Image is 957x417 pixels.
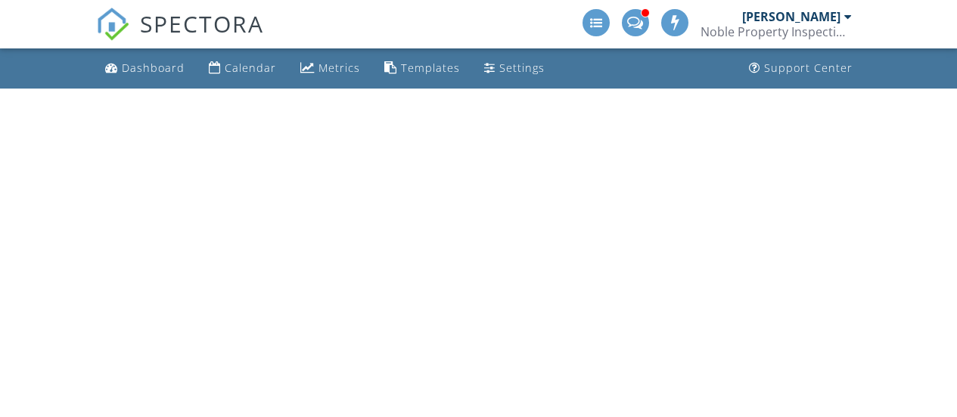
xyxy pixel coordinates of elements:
a: SPECTORA [96,20,264,52]
div: Dashboard [122,61,185,75]
div: Metrics [318,61,360,75]
div: Settings [499,61,545,75]
div: Support Center [764,61,853,75]
img: The Best Home Inspection Software - Spectora [96,8,129,41]
div: Templates [401,61,460,75]
span: SPECTORA [140,8,264,39]
div: Calendar [225,61,276,75]
a: Settings [478,54,551,82]
a: Dashboard [99,54,191,82]
a: Metrics [294,54,366,82]
a: Support Center [743,54,859,82]
a: Calendar [203,54,282,82]
div: [PERSON_NAME] [742,9,840,24]
a: Templates [378,54,466,82]
div: Noble Property Inspections [701,24,852,39]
